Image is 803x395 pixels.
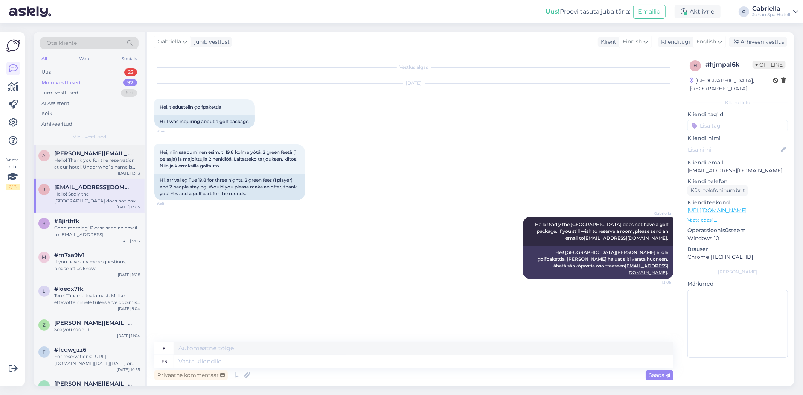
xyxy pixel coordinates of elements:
div: Hi, arrival eg Tue 19.8 for three nights. 2 green fees (1 player) and 2 people staying. Would you... [154,174,305,200]
span: a [43,153,46,158]
div: [DATE] [154,80,673,87]
span: Offline [753,61,786,69]
div: For reservations: [URL][DOMAIN_NAME][DATE][DATE] or you can send an email to [EMAIL_ADDRESS][DOMA... [54,353,140,367]
div: [DATE] 10:35 [117,367,140,372]
div: Hei! [GEOGRAPHIC_DATA][PERSON_NAME] ei ole golfpakettia. [PERSON_NAME] haluat silti varata huonee... [523,246,673,279]
p: Brauser [687,245,788,253]
p: Klienditeekond [687,199,788,207]
div: Kliendi info [687,99,788,106]
p: [EMAIL_ADDRESS][DOMAIN_NAME] [687,167,788,175]
div: Arhiveeritud [41,120,72,128]
span: zane.lapaine@gmail.com [54,319,133,326]
span: English [696,38,716,46]
p: Vaata edasi ... [687,217,788,223]
div: Johan Spa Hotell [752,12,790,18]
div: juhib vestlust [191,38,230,46]
div: Klienditugi [658,38,690,46]
p: Kliendi tag'id [687,111,788,118]
div: 99+ [121,89,137,97]
span: #8jirthfk [54,218,79,225]
span: Gabriella [643,211,671,216]
span: 9:54 [157,128,185,134]
a: GabriellaJohan Spa Hotell [752,6,798,18]
a: [URL][DOMAIN_NAME] [687,207,747,214]
p: Kliendi telefon [687,178,788,185]
span: Minu vestlused [72,134,106,140]
div: Minu vestlused [41,79,81,87]
img: Askly Logo [6,38,20,53]
span: Hei, niin saapuminen esim. ti 19.8 kolme yötä. 2 green feetä (1 pelaaja) ja majoittujia 2 henkilö... [160,149,299,169]
div: Proovi tasuta juba täna: [545,7,630,16]
p: Märkmed [687,280,788,288]
input: Lisa tag [687,120,788,131]
div: Küsi telefoninumbrit [687,185,748,196]
span: m [42,254,46,260]
div: Vestlus algas [154,64,673,71]
span: algirdas@jumsoft.com [54,150,133,157]
span: Otsi kliente [47,39,77,47]
div: [PERSON_NAME] [687,269,788,275]
a: [EMAIL_ADDRESS][DOMAIN_NAME] [625,263,668,275]
span: h [693,63,697,68]
span: #fcqwgzz6 [54,346,86,353]
button: Emailid [633,5,666,19]
div: [DATE] 13:05 [117,204,140,210]
span: z [43,322,46,328]
span: l [43,288,46,294]
div: Tere! Täname teatamast. Millise ettevõtte nimele tuleks arve ööbimise eest saata ning millisele e... [54,292,140,306]
span: Hei, tiedustelin golfpakettia [160,104,221,110]
b: Uus! [545,8,560,15]
p: Kliendi nimi [687,134,788,142]
span: jarmo.merivaara@gmail.com [54,184,133,191]
p: Windows 10 [687,234,788,242]
div: AI Assistent [41,100,69,107]
span: f [43,349,46,355]
span: #loeox7fk [54,286,84,292]
p: Kliendi email [687,159,788,167]
span: 8 [43,220,46,226]
div: [DATE] 9:04 [118,306,140,311]
span: i [43,383,45,389]
div: See you soon! :) [54,326,140,333]
div: 22 [124,68,137,76]
div: 97 [123,79,137,87]
span: igors.marinins@inbox.lv [54,380,133,387]
span: Gabriella [158,38,181,46]
div: If you have any more questions, please let us know. [54,258,140,272]
div: Socials [120,54,139,64]
div: [GEOGRAPHIC_DATA], [GEOGRAPHIC_DATA] [690,77,773,93]
div: Klient [598,38,616,46]
div: [DATE] 9:03 [118,238,140,244]
div: Hi, I was inquiring about a golf package. [154,115,255,128]
div: 2 / 3 [6,184,20,190]
div: G [739,6,749,17]
div: All [40,54,49,64]
span: 13:05 [643,280,671,285]
div: Web [78,54,91,64]
div: Tiimi vestlused [41,89,78,97]
div: Uus [41,68,51,76]
div: Privaatne kommentaar [154,370,228,380]
a: [EMAIL_ADDRESS][DOMAIN_NAME] [584,235,667,241]
div: Vaata siia [6,156,20,190]
div: Good morning! Please send an email to [EMAIL_ADDRESS][DOMAIN_NAME] and then we can make an offer.... [54,225,140,238]
p: Chrome [TECHNICAL_ID] [687,253,788,261]
div: Gabriella [752,6,790,12]
span: #m7sa9lv1 [54,252,85,258]
span: Hello! Sadly the [GEOGRAPHIC_DATA] does not have a golf package. If you still wish to reserve a r... [535,222,669,241]
div: [DATE] 11:04 [117,333,140,339]
input: Lisa nimi [688,146,779,154]
div: en [162,355,168,368]
p: Operatsioonisüsteem [687,226,788,234]
div: # hjmpal6k [705,60,753,69]
div: [DATE] 16:18 [118,272,140,278]
div: Aktiivne [675,5,721,18]
div: fi [163,342,167,355]
div: Arhiveeri vestlus [729,37,787,47]
span: Saada [649,372,670,378]
span: j [43,187,45,192]
div: Hello! Sadly the [GEOGRAPHIC_DATA] does not have a golf package. If you still wish to reserve a r... [54,191,140,204]
span: Finnish [623,38,642,46]
div: Kõik [41,110,52,117]
span: 9:58 [157,201,185,206]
